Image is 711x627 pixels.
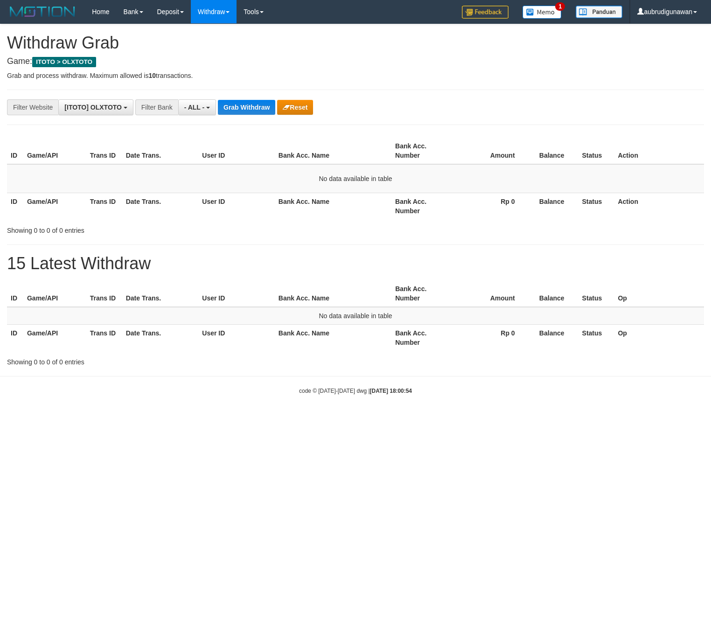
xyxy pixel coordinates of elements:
[7,5,78,19] img: MOTION_logo.png
[198,193,275,219] th: User ID
[529,138,579,164] th: Balance
[7,254,704,273] h1: 15 Latest Withdraw
[391,280,454,307] th: Bank Acc. Number
[86,193,122,219] th: Trans ID
[391,325,454,351] th: Bank Acc. Number
[178,99,216,115] button: - ALL -
[391,193,454,219] th: Bank Acc. Number
[579,138,614,164] th: Status
[122,325,199,351] th: Date Trans.
[529,325,579,351] th: Balance
[86,138,122,164] th: Trans ID
[122,138,199,164] th: Date Trans.
[462,6,509,19] img: Feedback.jpg
[7,193,23,219] th: ID
[529,193,579,219] th: Balance
[86,325,122,351] th: Trans ID
[277,100,313,115] button: Reset
[275,193,391,219] th: Bank Acc. Name
[7,307,704,325] td: No data available in table
[7,71,704,80] p: Grab and process withdraw. Maximum allowed is transactions.
[454,193,529,219] th: Rp 0
[299,388,412,394] small: code © [DATE]-[DATE] dwg |
[579,325,614,351] th: Status
[135,99,178,115] div: Filter Bank
[198,325,275,351] th: User ID
[275,138,391,164] th: Bank Acc. Name
[184,104,205,111] span: - ALL -
[122,193,199,219] th: Date Trans.
[7,164,704,193] td: No data available in table
[23,193,86,219] th: Game/API
[370,388,412,394] strong: [DATE] 18:00:54
[7,325,23,351] th: ID
[7,57,704,66] h4: Game:
[391,138,454,164] th: Bank Acc. Number
[23,280,86,307] th: Game/API
[7,34,704,52] h1: Withdraw Grab
[32,57,96,67] span: ITOTO > OLXTOTO
[576,6,622,18] img: panduan.png
[579,193,614,219] th: Status
[7,354,289,367] div: Showing 0 to 0 of 0 entries
[7,280,23,307] th: ID
[614,193,704,219] th: Action
[614,138,704,164] th: Action
[454,138,529,164] th: Amount
[529,280,579,307] th: Balance
[198,280,275,307] th: User ID
[7,138,23,164] th: ID
[614,280,704,307] th: Op
[454,280,529,307] th: Amount
[23,325,86,351] th: Game/API
[198,138,275,164] th: User ID
[7,99,58,115] div: Filter Website
[555,2,565,11] span: 1
[7,222,289,235] div: Showing 0 to 0 of 0 entries
[454,325,529,351] th: Rp 0
[218,100,275,115] button: Grab Withdraw
[523,6,562,19] img: Button%20Memo.svg
[23,138,86,164] th: Game/API
[64,104,122,111] span: [ITOTO] OLXTOTO
[579,280,614,307] th: Status
[614,325,704,351] th: Op
[275,325,391,351] th: Bank Acc. Name
[122,280,199,307] th: Date Trans.
[86,280,122,307] th: Trans ID
[275,280,391,307] th: Bank Acc. Name
[58,99,133,115] button: [ITOTO] OLXTOTO
[148,72,156,79] strong: 10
